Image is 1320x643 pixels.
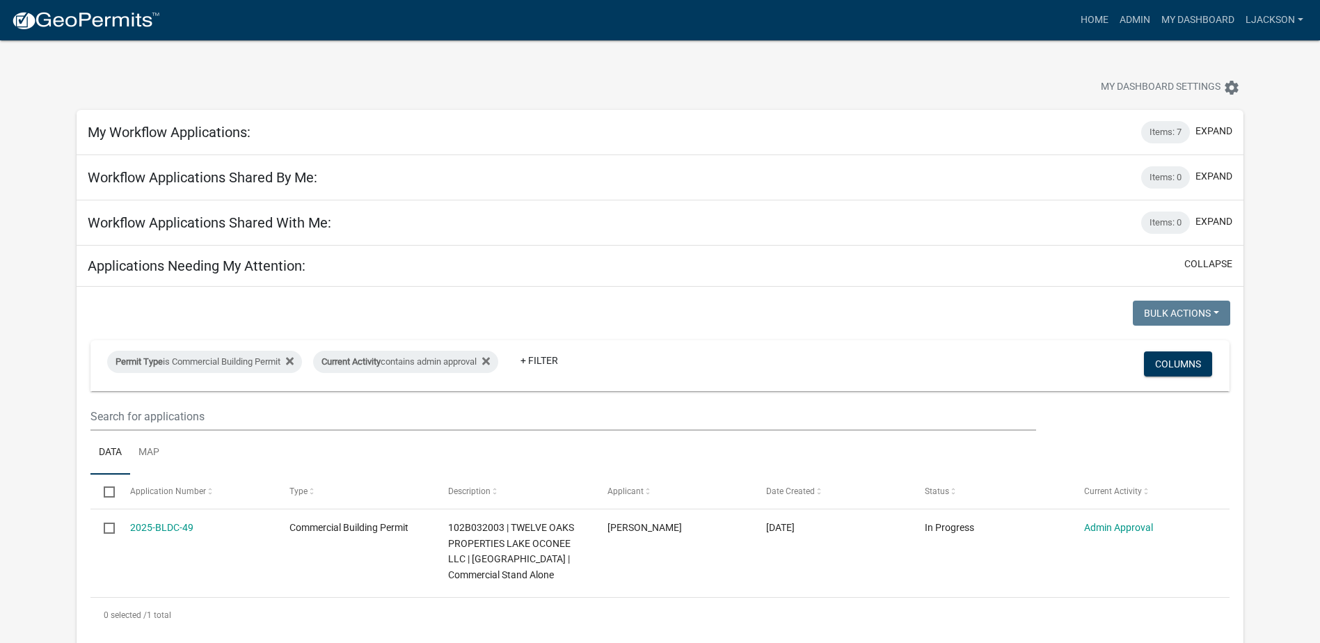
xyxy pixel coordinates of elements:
[88,214,331,231] h5: Workflow Applications Shared With Me:
[1141,166,1190,189] div: Items: 0
[88,124,251,141] h5: My Workflow Applications:
[276,475,435,508] datatable-header-cell: Type
[116,356,163,367] span: Permit Type
[1084,522,1153,533] a: Admin Approval
[1090,74,1251,101] button: My Dashboard Settingssettings
[289,522,408,533] span: Commercial Building Permit
[130,486,206,496] span: Application Number
[1141,212,1190,234] div: Items: 0
[1195,124,1232,138] button: expand
[448,486,491,496] span: Description
[130,522,193,533] a: 2025-BLDC-49
[1156,7,1240,33] a: My Dashboard
[289,486,308,496] span: Type
[88,257,305,274] h5: Applications Needing My Attention:
[90,431,130,475] a: Data
[448,522,574,580] span: 102B032003 | TWELVE OAKS PROPERTIES LAKE OCONEE LLC | LAKE OCONEE PKWY | Commercial Stand Alone
[509,348,569,373] a: + Filter
[1144,351,1212,376] button: Columns
[1075,7,1114,33] a: Home
[1223,79,1240,96] i: settings
[1195,214,1232,229] button: expand
[1133,301,1230,326] button: Bulk Actions
[90,402,1036,431] input: Search for applications
[925,486,949,496] span: Status
[104,610,147,620] span: 0 selected /
[1070,475,1229,508] datatable-header-cell: Current Activity
[912,475,1070,508] datatable-header-cell: Status
[594,475,752,508] datatable-header-cell: Applicant
[1114,7,1156,33] a: Admin
[90,475,117,508] datatable-header-cell: Select
[753,475,912,508] datatable-header-cell: Date Created
[117,475,276,508] datatable-header-cell: Application Number
[766,486,815,496] span: Date Created
[766,522,795,533] span: 09/24/2025
[607,522,682,533] span: Terrell
[130,431,168,475] a: Map
[1084,486,1142,496] span: Current Activity
[925,522,974,533] span: In Progress
[1240,7,1309,33] a: ljackson
[607,486,644,496] span: Applicant
[88,169,317,186] h5: Workflow Applications Shared By Me:
[107,351,302,373] div: is Commercial Building Permit
[321,356,381,367] span: Current Activity
[1195,169,1232,184] button: expand
[1184,257,1232,271] button: collapse
[313,351,498,373] div: contains admin approval
[90,598,1230,633] div: 1 total
[1101,79,1220,96] span: My Dashboard Settings
[1141,121,1190,143] div: Items: 7
[435,475,594,508] datatable-header-cell: Description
